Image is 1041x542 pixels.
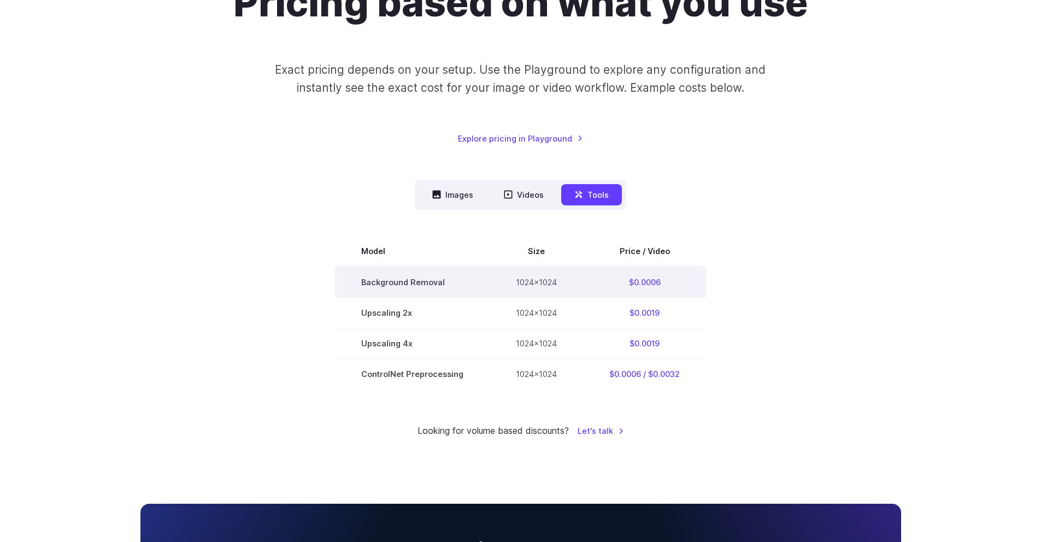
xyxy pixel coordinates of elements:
button: Tools [561,184,622,205]
th: Price / Video [583,236,706,267]
td: $0.0019 [583,328,706,358]
p: Exact pricing depends on your setup. Use the Playground to explore any configuration and instantl... [254,61,786,97]
td: $0.0006 / $0.0032 [583,358,706,389]
td: ControlNet Preprocessing [335,358,490,389]
a: Let's talk [578,425,624,437]
small: Looking for volume based discounts? [417,424,569,438]
td: Upscaling 4x [335,328,490,358]
button: Images [419,184,486,205]
th: Size [490,236,583,267]
td: $0.0006 [583,267,706,298]
td: 1024x1024 [490,358,583,389]
th: Model [335,236,490,267]
td: Upscaling 2x [335,297,490,328]
td: 1024x1024 [490,328,583,358]
button: Videos [491,184,557,205]
a: Explore pricing in Playground [458,132,583,145]
td: Background Removal [335,267,490,298]
td: 1024x1024 [490,267,583,298]
td: 1024x1024 [490,297,583,328]
td: $0.0019 [583,297,706,328]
